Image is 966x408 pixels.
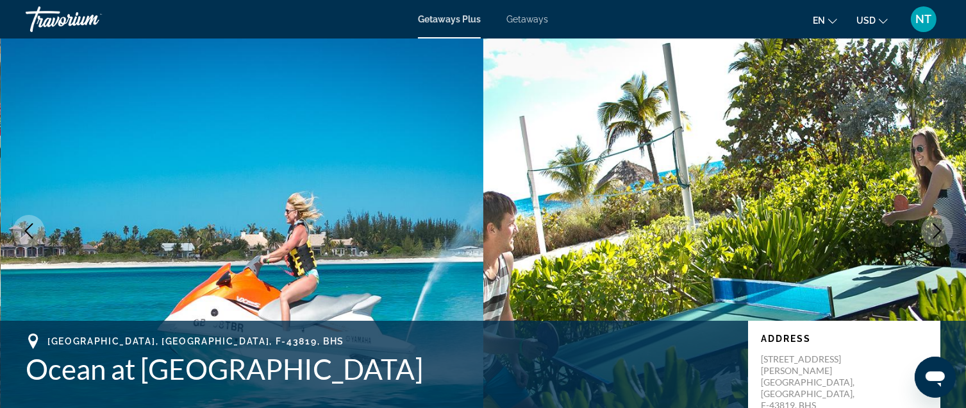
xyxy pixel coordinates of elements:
span: USD [856,15,876,26]
span: NT [916,13,932,26]
a: Travorium [26,3,154,36]
button: Change currency [856,11,888,30]
h1: Ocean at [GEOGRAPHIC_DATA] [26,352,735,386]
span: en [813,15,825,26]
button: Previous image [13,215,45,247]
button: Next image [921,215,953,247]
a: Getaways Plus [418,14,481,24]
iframe: Bouton de lancement de la fenêtre de messagerie [915,357,956,398]
a: Getaways [506,14,548,24]
button: User Menu [907,6,940,33]
button: Change language [813,11,837,30]
span: [GEOGRAPHIC_DATA], [GEOGRAPHIC_DATA], F-43819, BHS [47,336,344,346]
p: Address [761,334,928,344]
